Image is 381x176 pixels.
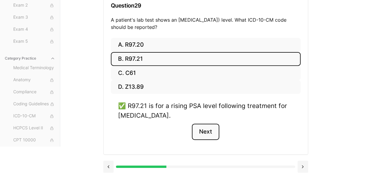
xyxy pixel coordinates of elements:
[13,14,55,21] span: Exam 3
[11,37,58,46] button: Exam 5
[11,25,58,34] button: Exam 4
[11,99,58,109] button: Coding Guidelines
[13,2,55,9] span: Exam 2
[111,16,301,31] p: A patient's lab test shows an [MEDICAL_DATA]) level. What ICD-10-CM code should be reported?
[2,54,58,63] button: Category Practice
[11,111,58,121] button: ICD-10-CM
[111,38,301,52] button: A. R97.20
[13,65,55,71] span: Medical Terminology
[111,80,301,94] button: D. Z13.89
[13,101,55,107] span: Coding Guidelines
[13,77,55,83] span: Anatomy
[11,63,58,73] button: Medical Terminology
[11,13,58,22] button: Exam 3
[11,135,58,145] button: CPT 10000
[13,89,55,95] span: Compliance
[11,87,58,97] button: Compliance
[192,124,219,140] button: Next
[13,125,55,131] span: HCPCS Level II
[11,75,58,85] button: Anatomy
[111,52,301,66] button: B. R97.21
[11,123,58,133] button: HCPCS Level II
[13,38,55,45] span: Exam 5
[13,26,55,33] span: Exam 4
[118,101,293,120] div: ✅ R97.21 is for a rising PSA level following treatment for [MEDICAL_DATA].
[111,66,301,80] button: C. C61
[13,113,55,119] span: ICD-10-CM
[11,1,58,10] button: Exam 2
[13,137,55,144] span: CPT 10000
